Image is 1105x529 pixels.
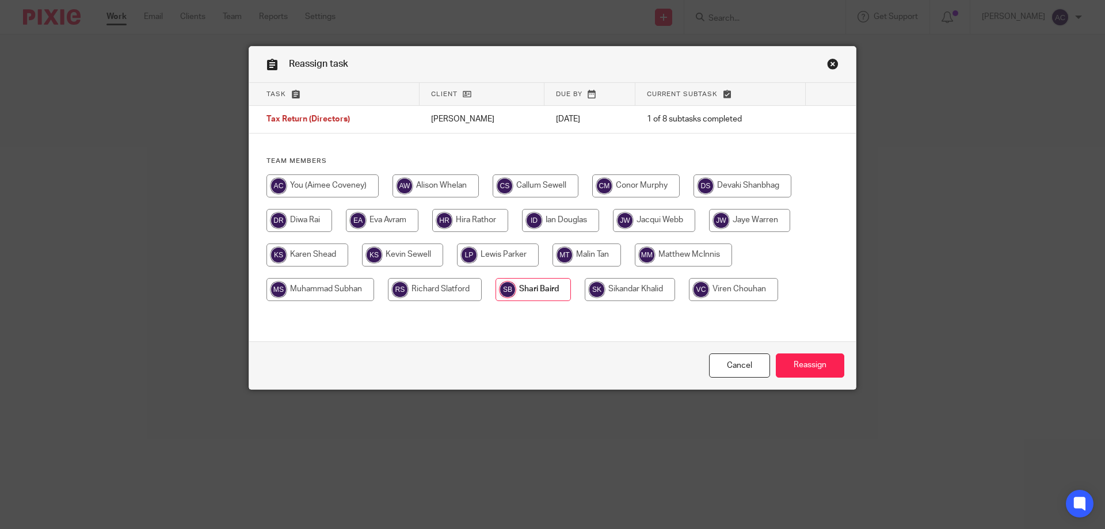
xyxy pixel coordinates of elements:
span: Task [266,91,286,97]
p: [PERSON_NAME] [431,113,533,125]
a: Close this dialog window [827,58,839,74]
input: Reassign [776,353,844,378]
a: Close this dialog window [709,353,770,378]
h4: Team members [266,157,839,166]
span: Current subtask [647,91,718,97]
p: [DATE] [556,113,624,125]
td: 1 of 8 subtasks completed [635,106,806,134]
span: Tax Return (Directors) [266,116,350,124]
span: Due by [556,91,582,97]
span: Client [431,91,458,97]
span: Reassign task [289,59,348,68]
